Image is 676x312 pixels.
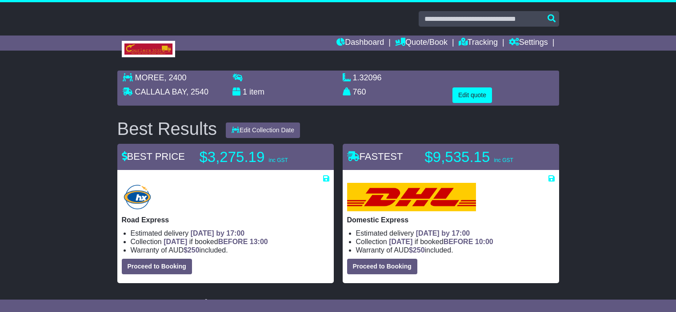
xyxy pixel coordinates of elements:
[509,36,548,51] a: Settings
[475,238,493,245] span: 10:00
[336,36,384,51] a: Dashboard
[356,229,555,237] li: Estimated delivery
[188,246,200,254] span: 250
[113,119,222,138] div: Best Results
[409,246,425,254] span: $
[122,216,329,224] p: Road Express
[131,229,329,237] li: Estimated delivery
[389,238,493,245] span: if booked
[353,73,382,82] span: 1.32096
[395,36,448,51] a: Quote/Book
[191,229,245,237] span: [DATE] by 17:00
[249,87,264,96] span: item
[444,238,473,245] span: BEFORE
[131,246,329,254] li: Warranty of AUD included.
[186,87,208,96] span: , 2540
[200,148,311,166] p: $3,275.19
[218,238,248,245] span: BEFORE
[353,87,366,96] span: 760
[184,246,200,254] span: $
[356,246,555,254] li: Warranty of AUD included.
[164,73,187,82] span: , 2400
[250,238,268,245] span: 13:00
[425,148,536,166] p: $9,535.15
[452,87,492,103] button: Edit quote
[389,238,412,245] span: [DATE]
[135,87,186,96] span: CALLALA BAY
[347,183,476,211] img: DHL: Domestic Express
[356,237,555,246] li: Collection
[122,259,192,274] button: Proceed to Booking
[494,157,513,163] span: inc GST
[131,237,329,246] li: Collection
[243,87,247,96] span: 1
[416,229,470,237] span: [DATE] by 17:00
[347,151,403,162] span: FASTEST
[226,122,300,138] button: Edit Collection Date
[268,157,288,163] span: inc GST
[122,183,153,211] img: Hunter Express: Road Express
[459,36,498,51] a: Tracking
[164,238,268,245] span: if booked
[135,73,164,82] span: MOREE
[347,216,555,224] p: Domestic Express
[164,238,187,245] span: [DATE]
[122,151,185,162] span: BEST PRICE
[413,246,425,254] span: 250
[347,259,417,274] button: Proceed to Booking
